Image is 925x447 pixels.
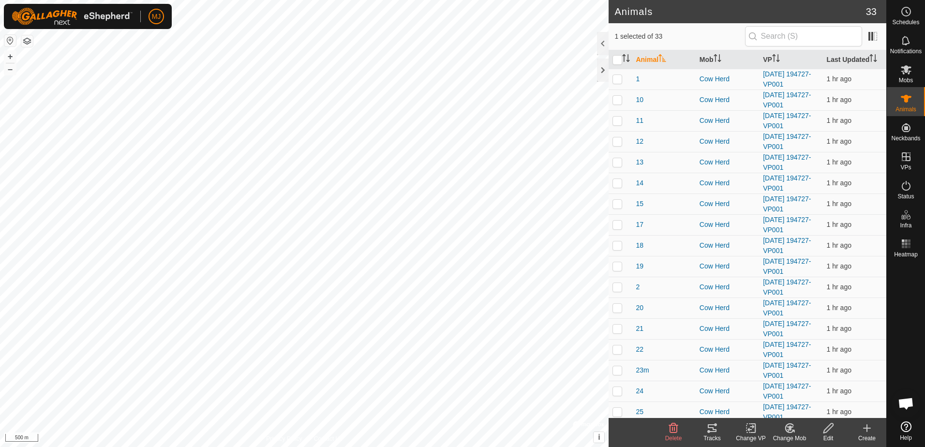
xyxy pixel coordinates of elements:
[700,116,755,126] div: Cow Herd
[636,178,643,188] span: 14
[763,278,811,296] a: [DATE] 194727-VP001
[763,382,811,400] a: [DATE] 194727-VP001
[891,135,920,141] span: Neckbands
[827,408,851,416] span: 1 Oct 2025, 3:10 pm
[636,365,649,375] span: 23m
[700,178,755,188] div: Cow Herd
[658,56,666,63] p-sorticon: Activate to sort
[827,387,851,395] span: 1 Oct 2025, 3:10 pm
[636,74,640,84] span: 1
[823,50,886,69] th: Last Updated
[622,56,630,63] p-sorticon: Activate to sort
[714,56,721,63] p-sorticon: Activate to sort
[763,361,811,379] a: [DATE] 194727-VP001
[636,220,643,230] span: 17
[892,389,921,418] div: Open chat
[4,63,16,75] button: –
[636,240,643,251] span: 18
[636,199,643,209] span: 15
[700,157,755,167] div: Cow Herd
[700,74,755,84] div: Cow Herd
[693,434,731,443] div: Tracks
[636,95,643,105] span: 10
[4,51,16,62] button: +
[700,199,755,209] div: Cow Herd
[772,56,780,63] p-sorticon: Activate to sort
[763,70,811,88] a: [DATE] 194727-VP001
[894,252,918,257] span: Heatmap
[152,12,161,22] span: MJ
[770,434,809,443] div: Change Mob
[897,194,914,199] span: Status
[900,164,911,170] span: VPs
[700,386,755,396] div: Cow Herd
[763,320,811,338] a: [DATE] 194727-VP001
[314,434,343,443] a: Contact Us
[636,407,643,417] span: 25
[636,136,643,147] span: 12
[636,157,643,167] span: 13
[827,158,851,166] span: 1 Oct 2025, 3:10 pm
[900,223,911,228] span: Infra
[763,403,811,421] a: [DATE] 194727-VP001
[12,8,133,25] img: Gallagher Logo
[700,324,755,334] div: Cow Herd
[827,137,851,145] span: 1 Oct 2025, 3:10 pm
[632,50,695,69] th: Animal
[636,386,643,396] span: 24
[827,75,851,83] span: 1 Oct 2025, 3:10 pm
[827,283,851,291] span: 1 Oct 2025, 3:10 pm
[636,324,643,334] span: 21
[731,434,770,443] div: Change VP
[827,200,851,208] span: 1 Oct 2025, 3:10 pm
[827,221,851,228] span: 1 Oct 2025, 3:10 pm
[636,303,643,313] span: 20
[809,434,848,443] div: Edit
[763,174,811,192] a: [DATE] 194727-VP001
[827,179,851,187] span: 1 Oct 2025, 3:10 pm
[892,19,919,25] span: Schedules
[827,304,851,312] span: 1 Oct 2025, 3:10 pm
[900,435,912,441] span: Help
[827,366,851,374] span: 1 Oct 2025, 3:10 pm
[614,6,865,17] h2: Animals
[887,417,925,445] a: Help
[696,50,759,69] th: Mob
[763,237,811,254] a: [DATE] 194727-VP001
[636,261,643,271] span: 19
[763,195,811,213] a: [DATE] 194727-VP001
[827,117,851,124] span: 1 Oct 2025, 3:10 pm
[763,91,811,109] a: [DATE] 194727-VP001
[745,26,862,46] input: Search (S)
[866,4,877,19] span: 33
[636,344,643,355] span: 22
[763,216,811,234] a: [DATE] 194727-VP001
[598,433,600,441] span: i
[700,407,755,417] div: Cow Herd
[700,344,755,355] div: Cow Herd
[763,257,811,275] a: [DATE] 194727-VP001
[763,341,811,358] a: [DATE] 194727-VP001
[700,240,755,251] div: Cow Herd
[21,35,33,47] button: Map Layers
[827,345,851,353] span: 1 Oct 2025, 3:10 pm
[848,434,886,443] div: Create
[763,299,811,317] a: [DATE] 194727-VP001
[827,241,851,249] span: 1 Oct 2025, 3:10 pm
[665,435,682,442] span: Delete
[700,365,755,375] div: Cow Herd
[890,48,922,54] span: Notifications
[700,303,755,313] div: Cow Herd
[759,50,822,69] th: VP
[827,96,851,104] span: 1 Oct 2025, 3:10 pm
[700,282,755,292] div: Cow Herd
[4,35,16,46] button: Reset Map
[700,95,755,105] div: Cow Herd
[614,31,745,42] span: 1 selected of 33
[895,106,916,112] span: Animals
[700,136,755,147] div: Cow Herd
[266,434,302,443] a: Privacy Policy
[636,116,643,126] span: 11
[869,56,877,63] p-sorticon: Activate to sort
[827,325,851,332] span: 1 Oct 2025, 3:10 pm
